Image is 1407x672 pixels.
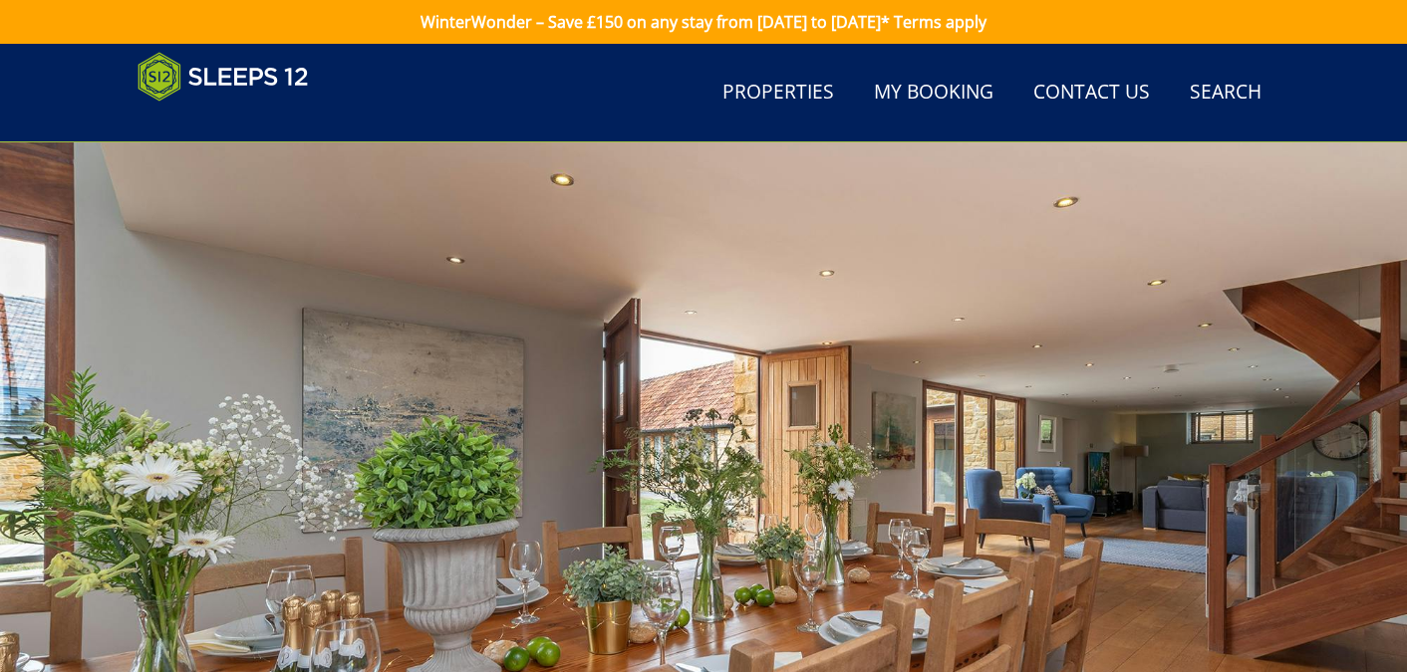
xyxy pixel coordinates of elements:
a: Properties [714,71,842,115]
iframe: Customer reviews powered by Trustpilot [128,113,337,130]
img: Sleeps 12 [138,52,309,102]
a: Search [1182,71,1269,115]
a: Contact Us [1025,71,1158,115]
a: My Booking [866,71,1001,115]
